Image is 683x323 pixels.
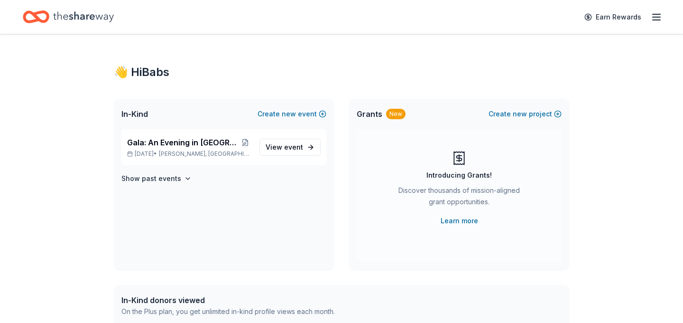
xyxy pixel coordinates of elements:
[513,108,527,120] span: new
[282,108,296,120] span: new
[357,108,382,120] span: Grants
[266,142,303,153] span: View
[121,173,192,184] button: Show past events
[284,143,303,151] span: event
[258,108,326,120] button: Createnewevent
[121,173,181,184] h4: Show past events
[23,6,114,28] a: Home
[386,109,406,119] div: New
[127,137,238,148] span: Gala: An Evening in [GEOGRAPHIC_DATA]
[489,108,562,120] button: Createnewproject
[159,150,252,158] span: [PERSON_NAME], [GEOGRAPHIC_DATA]
[441,215,478,227] a: Learn more
[579,9,647,26] a: Earn Rewards
[127,150,252,158] p: [DATE] •
[121,306,335,317] div: On the Plus plan, you get unlimited in-kind profile views each month.
[259,139,321,156] a: View event
[121,294,335,306] div: In-Kind donors viewed
[121,108,148,120] span: In-Kind
[426,170,492,181] div: Introducing Grants!
[395,185,524,211] div: Discover thousands of mission-aligned grant opportunities.
[114,65,569,80] div: 👋 Hi Babs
